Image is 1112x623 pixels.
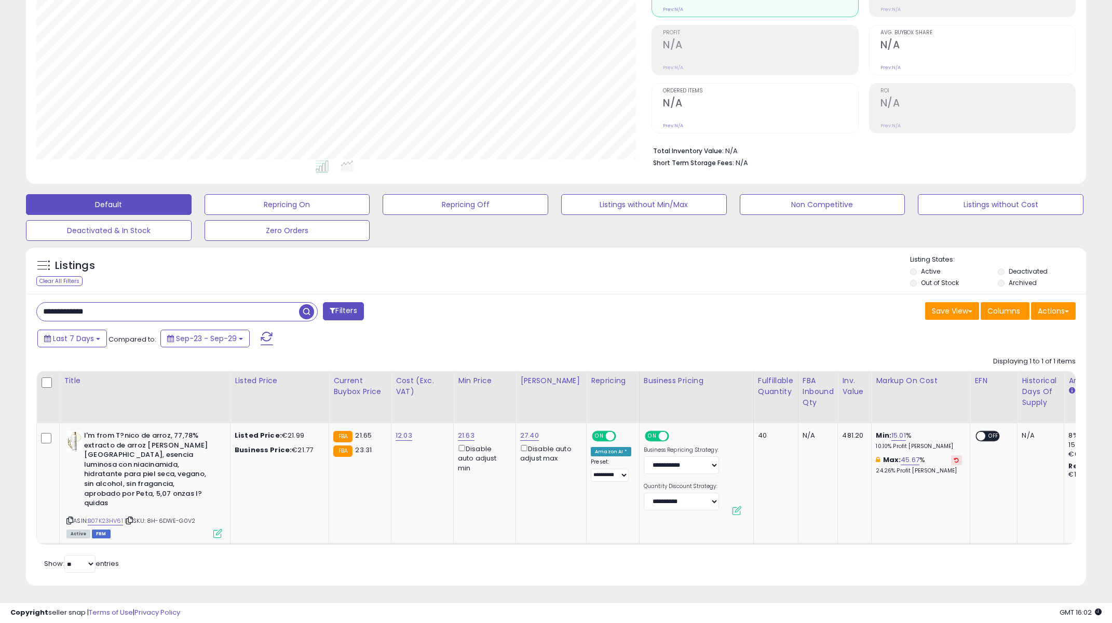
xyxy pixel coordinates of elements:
[235,375,324,386] div: Listed Price
[653,146,724,155] b: Total Inventory Value:
[383,194,548,215] button: Repricing Off
[235,431,321,440] div: €21.99
[396,430,412,441] a: 12.03
[1022,375,1060,408] div: Historical Days Of Supply
[663,30,858,36] span: Profit
[736,158,748,168] span: N/A
[910,255,1087,265] p: Listing States:
[44,559,119,568] span: Show: entries
[901,455,919,465] a: 45.67
[26,220,192,241] button: Deactivated & In Stock
[667,432,684,441] span: OFF
[880,6,901,12] small: Prev: N/A
[520,375,582,386] div: [PERSON_NAME]
[36,276,83,286] div: Clear All Filters
[876,431,962,450] div: %
[37,330,107,347] button: Last 7 Days
[10,607,48,617] strong: Copyright
[880,97,1075,111] h2: N/A
[740,194,905,215] button: Non Competitive
[333,445,352,457] small: FBA
[1068,386,1075,396] small: Amazon Fees.
[880,39,1075,53] h2: N/A
[160,330,250,347] button: Sep-23 - Sep-29
[918,194,1083,215] button: Listings without Cost
[644,375,749,386] div: Business Pricing
[561,194,727,215] button: Listings without Min/Max
[880,123,901,129] small: Prev: N/A
[1009,278,1037,287] label: Archived
[205,194,370,215] button: Repricing On
[333,431,352,442] small: FBA
[842,375,867,397] div: Inv. value
[64,375,226,386] div: Title
[663,88,858,94] span: Ordered Items
[876,443,962,450] p: 10.10% Profit [PERSON_NAME]
[921,267,940,276] label: Active
[88,517,123,525] a: B07K23HV61
[10,608,180,618] div: seller snap | |
[458,443,508,473] div: Disable auto adjust min
[125,517,195,525] span: | SKU: 8H-6DWE-G0V2
[89,607,133,617] a: Terms of Use
[355,445,372,455] span: 23.31
[880,88,1075,94] span: ROI
[84,431,210,511] b: I'm from T?nico de arroz, 77,78% extracto de arroz [PERSON_NAME][GEOGRAPHIC_DATA], esencia lumino...
[644,483,719,490] label: Quantity Discount Strategy:
[663,39,858,53] h2: N/A
[925,302,979,320] button: Save View
[842,431,863,440] div: 481.20
[653,158,734,167] b: Short Term Storage Fees:
[235,445,321,455] div: €21.77
[876,430,891,440] b: Min:
[803,375,834,408] div: FBA inbound Qty
[53,333,94,344] span: Last 7 Days
[520,430,539,441] a: 27.40
[205,220,370,241] button: Zero Orders
[876,467,962,475] p: 24.26% Profit [PERSON_NAME]
[591,458,631,482] div: Preset:
[591,375,635,386] div: Repricing
[663,6,683,12] small: Prev: N/A
[921,278,959,287] label: Out of Stock
[986,432,1002,441] span: OFF
[644,446,719,454] label: Business Repricing Strategy:
[591,447,631,456] div: Amazon AI *
[653,144,1068,156] li: N/A
[1031,302,1076,320] button: Actions
[520,443,578,463] div: Disable auto adjust max
[66,431,222,537] div: ASIN:
[355,430,372,440] span: 21.65
[891,430,906,441] a: 15.01
[235,430,282,440] b: Listed Price:
[663,64,683,71] small: Prev: N/A
[92,530,111,538] span: FBM
[615,432,631,441] span: OFF
[333,375,387,397] div: Current Buybox Price
[593,432,606,441] span: ON
[55,259,95,273] h5: Listings
[663,97,858,111] h2: N/A
[646,432,659,441] span: ON
[323,302,363,320] button: Filters
[803,431,830,440] div: N/A
[26,194,192,215] button: Default
[1009,267,1048,276] label: Deactivated
[883,455,901,465] b: Max:
[66,530,90,538] span: All listings currently available for purchase on Amazon
[758,375,794,397] div: Fulfillable Quantity
[876,375,966,386] div: Markup on Cost
[981,302,1029,320] button: Columns
[1022,431,1056,440] div: N/A
[758,431,790,440] div: 40
[880,64,901,71] small: Prev: N/A
[872,371,970,423] th: The percentage added to the cost of goods (COGS) that forms the calculator for Min & Max prices.
[1060,607,1102,617] span: 2025-10-7 16:02 GMT
[880,30,1075,36] span: Avg. Buybox Share
[176,333,237,344] span: Sep-23 - Sep-29
[974,375,1013,386] div: EFN
[396,375,449,397] div: Cost (Exc. VAT)
[993,357,1076,367] div: Displaying 1 to 1 of 1 items
[458,375,511,386] div: Min Price
[458,430,474,441] a: 21.63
